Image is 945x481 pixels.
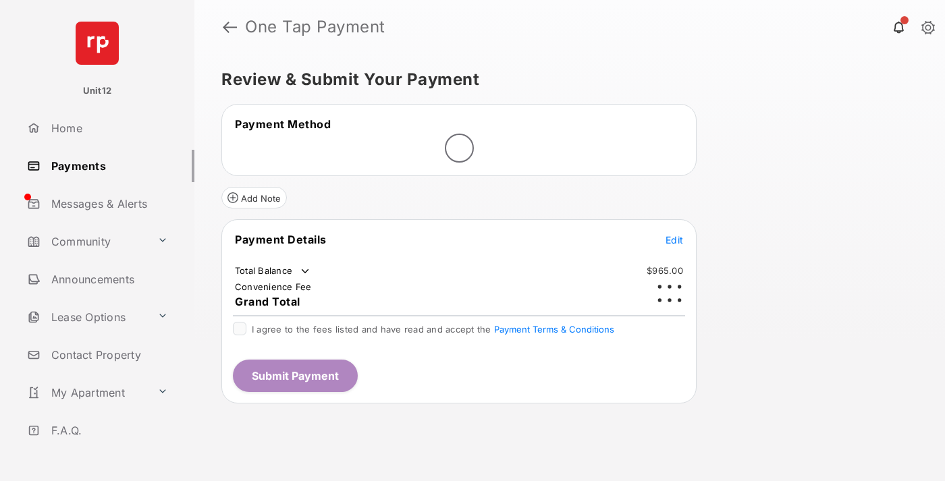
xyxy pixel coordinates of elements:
[234,264,312,278] td: Total Balance
[221,187,287,208] button: Add Note
[666,233,683,246] button: Edit
[235,117,331,131] span: Payment Method
[22,150,194,182] a: Payments
[22,414,194,447] a: F.A.Q.
[22,339,194,371] a: Contact Property
[83,84,112,98] p: Unit12
[235,233,327,246] span: Payment Details
[22,376,152,409] a: My Apartment
[494,324,614,335] button: I agree to the fees listed and have read and accept the
[22,263,194,295] a: Announcements
[22,112,194,144] a: Home
[233,360,358,392] button: Submit Payment
[221,72,907,88] h5: Review & Submit Your Payment
[666,234,683,246] span: Edit
[234,281,313,293] td: Convenience Fee
[245,19,385,35] strong: One Tap Payment
[22,188,194,220] a: Messages & Alerts
[235,295,300,308] span: Grand Total
[646,264,684,277] td: $965.00
[76,22,119,65] img: svg+xml;base64,PHN2ZyB4bWxucz0iaHR0cDovL3d3dy53My5vcmcvMjAwMC9zdmciIHdpZHRoPSI2NCIgaGVpZ2h0PSI2NC...
[22,225,152,258] a: Community
[252,324,614,335] span: I agree to the fees listed and have read and accept the
[22,301,152,333] a: Lease Options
